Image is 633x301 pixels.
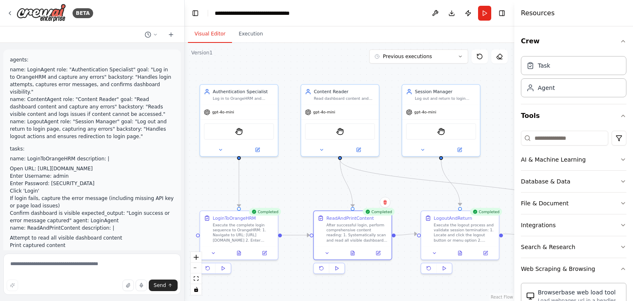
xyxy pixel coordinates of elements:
[438,160,463,206] g: Edge from 76d2ed20-9184-4347-bcdd-299a316f0934 to 0ac76b42-e166-47b5-983d-2d8165e8fb76
[396,231,417,238] g: Edge from df3734e6-1a73-44ce-b1eb-9bfe0ebefb41 to 0ac76b42-e166-47b5-983d-2d8165e8fb76
[7,280,18,291] button: Improve this prompt
[10,165,174,172] li: Open URL: [URL][DOMAIN_NAME]
[503,231,527,238] g: Edge from 0ac76b42-e166-47b5-983d-2d8165e8fb76 to c9a36857-973e-448a-80f9-7fdac636bc48
[122,280,134,291] button: Upload files
[10,209,174,224] li: Confirm dashboard is visible expected_output: "Login success or error message captured" agent: Lo...
[521,30,626,53] button: Crew
[363,208,395,215] div: Completed
[521,8,555,18] h4: Resources
[10,96,174,118] p: name: ContentAgent role: "Content Reader" goal: "Read dashboard content and capture any errors" b...
[521,53,626,104] div: Crew
[225,249,252,257] button: View output
[447,249,474,257] button: View output
[496,7,508,19] button: Hide right sidebar
[10,242,174,249] li: Print captured content
[73,8,93,18] div: BETA
[341,146,377,153] button: Open in side panel
[10,118,174,140] p: name: LogoutAgent role: "Session Manager" goal: "Log out and return to login page, capturing any ...
[282,232,309,238] g: Edge from a85c2d93-3cb5-4c24-a970-6f0280286a0f to df3734e6-1a73-44ce-b1eb-9bfe0ebefb41
[199,210,279,276] div: CompletedLoginToOrangeHRMExecute the complete login sequence to OrangeHRM: 1. Navigate to URL: [U...
[253,249,275,257] button: Open in side panel
[215,9,290,17] nav: breadcrumb
[213,215,256,221] div: LoginToOrangeHRM
[10,66,174,96] p: name: LoginAgent role: "Authentication Specialist" goal: "Log in to OrangeHRM and capture any err...
[470,208,502,215] div: Completed
[191,252,202,263] button: zoom in
[10,56,174,63] p: agents:
[521,177,570,186] div: Database & Data
[442,146,478,153] button: Open in side panel
[191,49,213,56] div: Version 1
[149,280,178,291] button: Send
[188,26,232,43] button: Visual Editor
[521,221,556,229] div: Integrations
[314,96,375,101] div: Read dashboard content and capture any errors that prevent content access
[336,128,344,135] img: StagehandTool
[300,84,380,157] div: Content ReaderRead dashboard content and capture any errors that prevent content accessgpt-4o-min...
[521,243,575,251] div: Search & Research
[415,96,476,101] div: Log out and return to login page, capturing any errors during session termination
[239,146,275,153] button: Open in side panel
[199,84,279,157] div: Authentication SpecialistLog in to OrangeHRM and capture any errors that occur during the authent...
[213,89,274,95] div: Authentication Specialist
[521,104,626,127] button: Tools
[10,224,174,232] p: name: ReadAndPrintContent description: |
[521,171,626,192] button: Database & Data
[538,84,555,92] div: Agent
[164,30,178,40] button: Start a new chat
[154,282,166,289] span: Send
[434,215,472,221] div: LogoutAndReturn
[10,172,174,180] li: Enter Username: admin
[213,96,274,101] div: Log in to OrangeHRM and capture any errors that occur during the authentication process
[191,273,202,284] button: fit view
[213,223,274,243] div: Execute the complete login sequence to OrangeHRM: 1. Navigate to URL: [URL][DOMAIN_NAME] 2. Enter...
[521,149,626,170] button: AI & Machine Learning
[235,128,243,135] img: StagehandTool
[434,223,495,243] div: Execute the logout process and validate session termination: 1. Locate and click the logout butto...
[191,284,202,295] button: toggle interactivity
[10,195,174,209] li: If login fails, capture the error message (including missing API key or page load issues)
[380,197,390,207] button: Delete node
[16,4,66,22] img: Logo
[10,145,174,153] p: tasks:
[521,193,626,214] button: File & Document
[313,110,335,115] span: gpt-4o-mini
[538,61,550,70] div: Task
[521,258,626,280] button: Web Scraping & Browsing
[526,292,535,300] img: BrowserbaseLoadTool
[491,295,513,299] a: React Flow attribution
[339,249,366,257] button: View output
[136,280,147,291] button: Click to speak your automation idea
[141,30,161,40] button: Switch to previous chat
[236,160,242,207] g: Edge from c3c687c6-d8ee-4295-8ae2-a4e55db8bee8 to a85c2d93-3cb5-4c24-a970-6f0280286a0f
[249,208,281,215] div: Completed
[10,187,174,195] li: Click 'Login'
[521,214,626,236] button: Integrations
[337,160,356,207] g: Edge from a766963a-bbaf-491a-bfd0-896d1b13f0b6 to df3734e6-1a73-44ce-b1eb-9bfe0ebefb41
[232,26,270,43] button: Execution
[326,223,388,243] div: After successful login, perform comprehensive content reading: 1. Systematically scan and read al...
[369,49,468,63] button: Previous executions
[326,215,374,221] div: ReadAndPrintContent
[521,265,595,273] div: Web Scraping & Browsing
[521,155,586,164] div: AI & Machine Learning
[437,128,445,135] img: StagehandTool
[337,160,574,207] g: Edge from a766963a-bbaf-491a-bfd0-896d1b13f0b6 to c9a36857-973e-448a-80f9-7fdac636bc48
[212,110,234,115] span: gpt-4o-mini
[521,236,626,258] button: Search & Research
[10,155,174,162] p: name: LoginToOrangeHRM description: |
[521,199,569,207] div: File & Document
[420,210,499,276] div: CompletedLogoutAndReturnExecute the logout process and validate session termination: 1. Locate an...
[10,249,174,271] li: Capture any errors if content cannot be read expected_output: "Dashboard content captured or erro...
[313,210,392,276] div: CompletedReadAndPrintContentAfter successful login, perform comprehensive content reading: 1. Sys...
[415,89,476,95] div: Session Manager
[538,288,621,296] div: Browserbase web load tool
[10,180,174,187] li: Enter Password: [SECURITY_DATA]
[475,249,497,257] button: Open in side panel
[191,263,202,273] button: zoom out
[383,53,432,60] span: Previous executions
[401,84,481,157] div: Session ManagerLog out and return to login page, capturing any errors during session terminationg...
[414,110,436,115] span: gpt-4o-mini
[367,249,389,257] button: Open in side panel
[314,89,375,95] div: Content Reader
